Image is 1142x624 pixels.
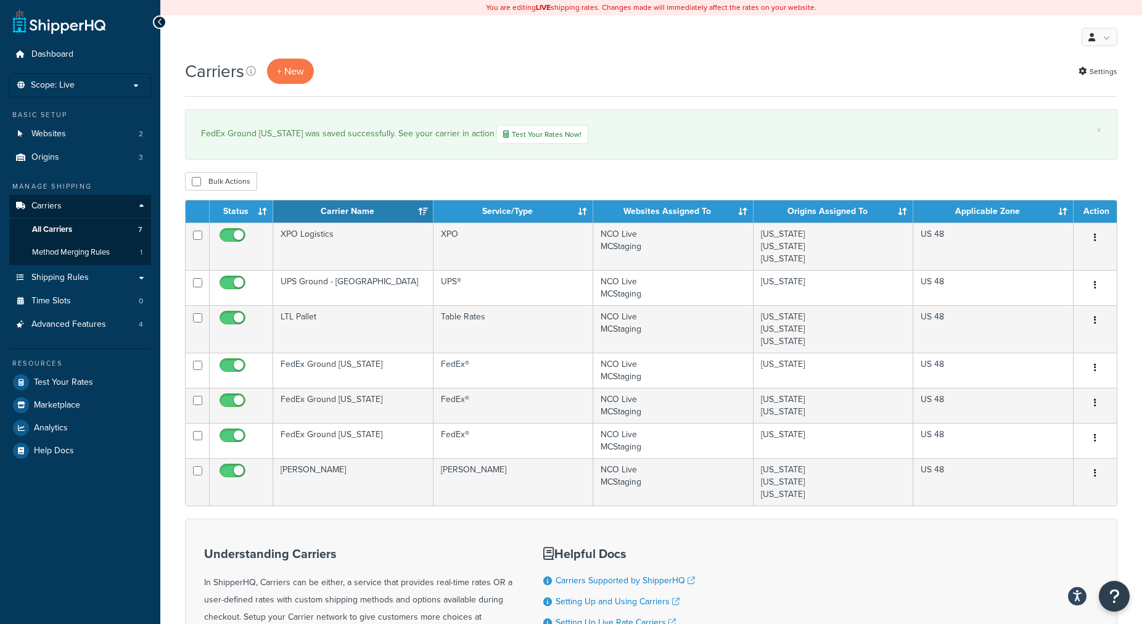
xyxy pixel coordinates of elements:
button: Bulk Actions [185,172,257,191]
a: Time Slots 0 [9,290,151,313]
td: NCO Live MCStaging [593,388,754,423]
td: US 48 [913,270,1074,305]
td: UPS® [433,270,593,305]
td: XPO [433,223,593,270]
td: [US_STATE] [US_STATE] [US_STATE] [754,458,914,506]
span: Help Docs [34,446,74,456]
span: Origins [31,152,59,163]
td: US 48 [913,223,1074,270]
td: [US_STATE] [754,270,914,305]
span: All Carriers [32,224,72,235]
td: [US_STATE] [US_STATE] [US_STATE] [754,305,914,353]
a: Settings [1078,63,1117,80]
span: 1 [140,247,142,258]
td: US 48 [913,388,1074,423]
th: Applicable Zone: activate to sort column ascending [913,200,1074,223]
td: NCO Live MCStaging [593,305,754,353]
a: Carriers [9,195,151,218]
a: × [1096,125,1101,135]
span: 4 [139,319,143,330]
td: FedEx Ground [US_STATE] [273,388,433,423]
b: LIVE [536,2,551,13]
th: Origins Assigned To: activate to sort column ascending [754,200,914,223]
li: Method Merging Rules [9,241,151,264]
a: All Carriers 7 [9,218,151,241]
a: Test Your Rates [9,371,151,393]
a: Help Docs [9,440,151,462]
a: Shipping Rules [9,266,151,289]
td: LTL Pallet [273,305,433,353]
span: 2 [139,129,143,139]
a: ShipperHQ Home [13,9,105,34]
td: FedEx® [433,388,593,423]
div: Manage Shipping [9,181,151,192]
span: Shipping Rules [31,273,89,283]
td: NCO Live MCStaging [593,423,754,458]
td: FedEx® [433,353,593,388]
span: Marketplace [34,400,80,411]
th: Status: activate to sort column ascending [210,200,273,223]
th: Service/Type: activate to sort column ascending [433,200,593,223]
th: Action [1074,200,1117,223]
li: Websites [9,123,151,146]
td: NCO Live MCStaging [593,458,754,506]
td: [US_STATE] [754,353,914,388]
td: [US_STATE] [US_STATE] [754,388,914,423]
span: 3 [139,152,143,163]
a: Marketplace [9,394,151,416]
td: Table Rates [433,305,593,353]
a: Websites 2 [9,123,151,146]
span: Scope: Live [31,80,75,91]
h3: Understanding Carriers [204,547,512,560]
td: [PERSON_NAME] [433,458,593,506]
td: US 48 [913,423,1074,458]
span: Method Merging Rules [32,247,110,258]
td: NCO Live MCStaging [593,353,754,388]
li: Carriers [9,195,151,265]
a: Dashboard [9,43,151,66]
th: Carrier Name: activate to sort column ascending [273,200,433,223]
span: Advanced Features [31,319,106,330]
span: Dashboard [31,49,73,60]
td: [PERSON_NAME] [273,458,433,506]
li: Advanced Features [9,313,151,336]
span: Carriers [31,201,62,211]
a: Analytics [9,417,151,439]
div: Resources [9,358,151,369]
button: + New [267,59,314,84]
h3: Helpful Docs [543,547,704,560]
td: FedEx Ground [US_STATE] [273,423,433,458]
td: FedEx Ground [US_STATE] [273,353,433,388]
span: 7 [138,224,142,235]
a: Method Merging Rules 1 [9,241,151,264]
span: Analytics [34,423,68,433]
td: [US_STATE] [US_STATE] [US_STATE] [754,223,914,270]
a: Setting Up and Using Carriers [556,595,680,608]
div: Basic Setup [9,110,151,120]
a: Origins 3 [9,146,151,169]
td: XPO Logistics [273,223,433,270]
td: UPS Ground - [GEOGRAPHIC_DATA] [273,270,433,305]
a: Carriers Supported by ShipperHQ [556,574,695,587]
span: 0 [139,296,143,306]
a: Advanced Features 4 [9,313,151,336]
li: All Carriers [9,218,151,241]
li: Origins [9,146,151,169]
a: Test Your Rates Now! [496,125,588,144]
th: Websites Assigned To: activate to sort column ascending [593,200,754,223]
span: Time Slots [31,296,71,306]
td: [US_STATE] [754,423,914,458]
td: NCO Live MCStaging [593,270,754,305]
button: Open Resource Center [1099,581,1130,612]
li: Time Slots [9,290,151,313]
td: FedEx® [433,423,593,458]
td: US 48 [913,458,1074,506]
span: Test Your Rates [34,377,93,388]
td: US 48 [913,353,1074,388]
